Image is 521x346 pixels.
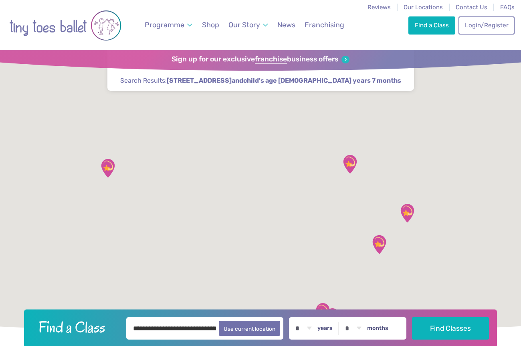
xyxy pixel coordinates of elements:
span: Programme [145,20,184,29]
span: Shop [202,20,219,29]
span: Franchising [305,20,344,29]
img: tiny toes ballet [9,5,121,46]
label: months [367,325,388,332]
div: The Birches Scout Hut [322,307,342,328]
button: Find Classes [412,317,489,340]
span: child's age [DEMOGRAPHIC_DATA] years 7 months [243,76,401,85]
a: Programme [141,16,196,34]
span: Our Story [228,20,260,29]
strong: franchise [255,55,287,64]
a: Reviews [368,4,391,11]
div: The Elgar centre [98,158,118,178]
button: Use current location [219,321,280,336]
a: Our Story [225,16,272,34]
div: Pinewood community hall, Ipswich, IP8 … [397,203,417,223]
a: Shop [198,16,223,34]
a: Franchising [301,16,348,34]
a: Sign up for our exclusivefranchisebusiness offers [172,55,349,64]
span: News [277,20,295,29]
a: Contact Us [456,4,487,11]
a: Find a Class [408,16,455,34]
div: Highwoods Community Primary School [369,234,389,254]
div: Runwell Village Hall [313,302,333,322]
label: years [317,325,333,332]
a: Our Locations [404,4,443,11]
strong: and [167,77,401,84]
span: [STREET_ADDRESS] [167,76,232,85]
div: RH CAST, Falconbury House Bury St Edmu… [340,154,360,174]
a: FAQs [500,4,515,11]
h2: Find a Class [32,317,121,337]
a: Login/Register [458,16,515,34]
a: News [274,16,299,34]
